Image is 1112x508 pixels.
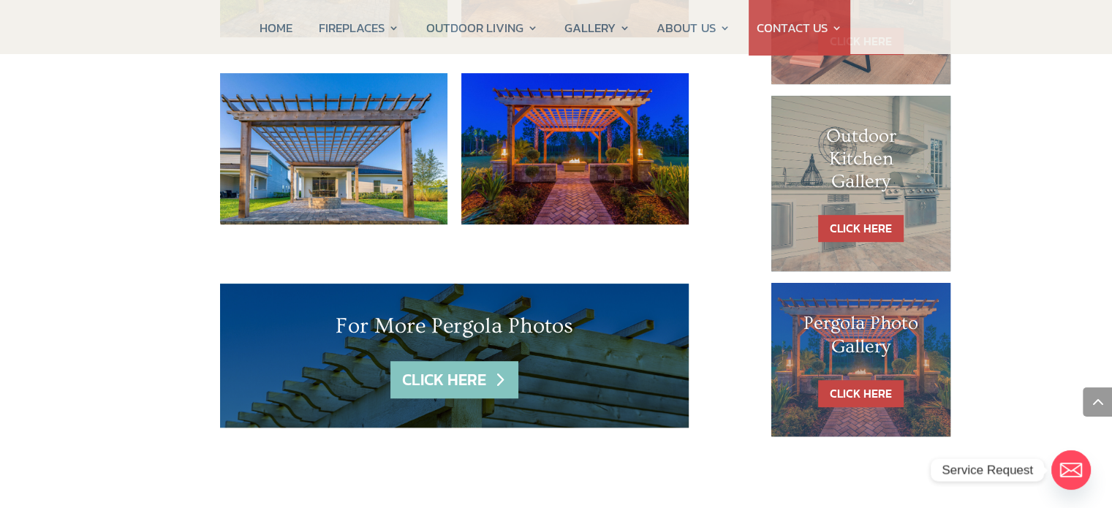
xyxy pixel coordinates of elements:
h1: Pergola Photo Gallery [801,312,922,365]
h1: Outdoor Kitchen Gallery [801,125,922,201]
a: CLICK HERE [818,380,904,407]
img: quickquote_photo_left@2x [461,73,689,224]
a: Email [1051,450,1091,490]
a: CLICK HERE [390,361,518,398]
h2: For More Pergola Photos [264,313,646,346]
a: CLICK HERE [818,215,904,242]
img: pergola jacksonville [220,73,447,224]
